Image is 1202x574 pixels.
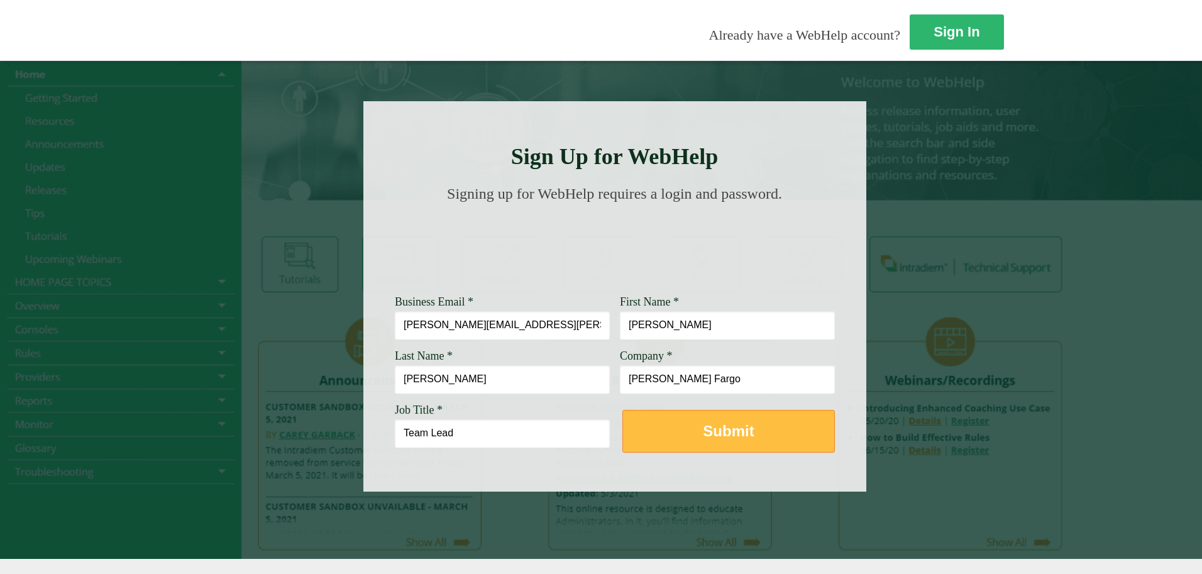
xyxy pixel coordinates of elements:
[910,14,1004,50] a: Sign In
[709,27,900,43] span: Already have a WebHelp account?
[620,350,673,362] span: Company *
[703,422,754,439] strong: Submit
[622,410,835,453] button: Submit
[402,215,827,278] img: Need Credentials? Sign up below. Have Credentials? Use the sign-in button.
[447,185,782,202] span: Signing up for WebHelp requires a login and password.
[511,144,719,169] strong: Sign Up for WebHelp
[395,295,473,308] span: Business Email *
[395,350,453,362] span: Last Name *
[934,24,979,40] strong: Sign In
[395,404,443,416] span: Job Title *
[620,295,679,308] span: First Name *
